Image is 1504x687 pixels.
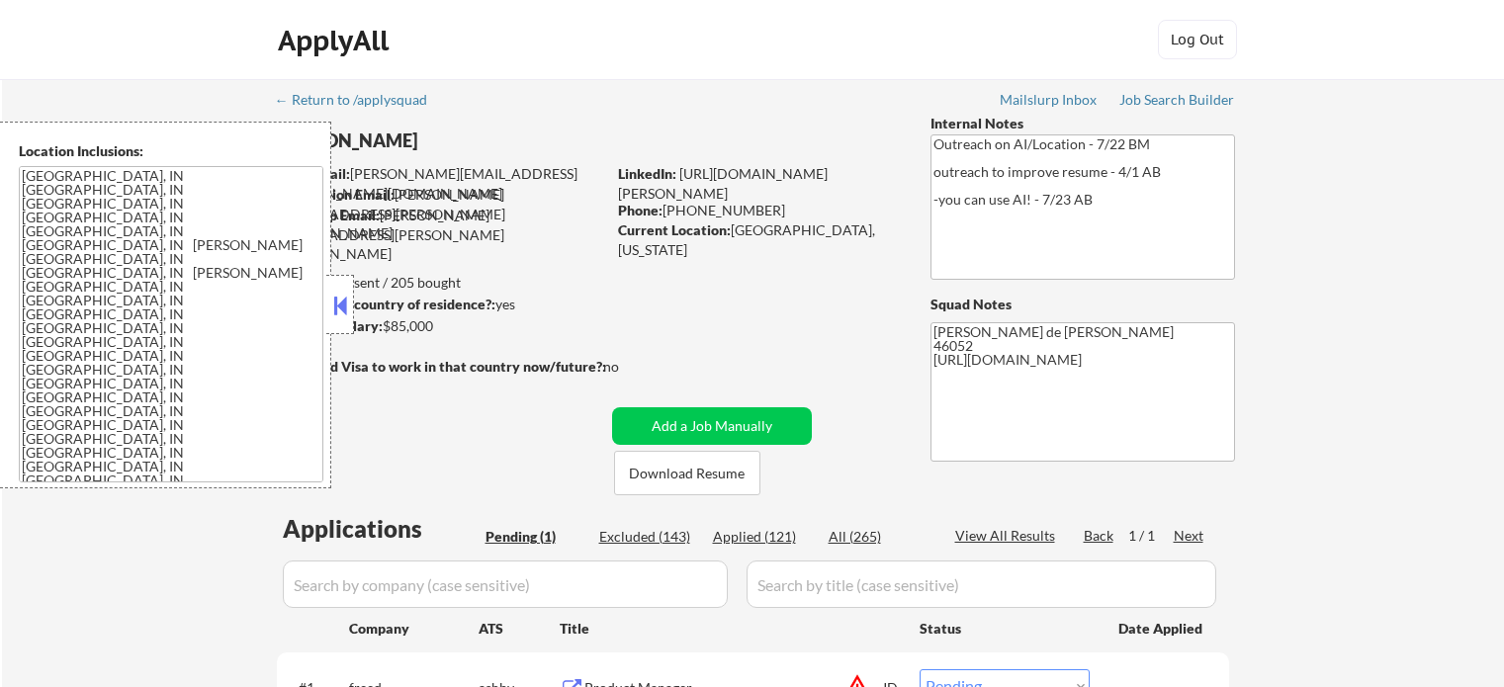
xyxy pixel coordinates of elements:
[275,93,446,107] div: ← Return to /applysquad
[713,527,812,547] div: Applied (121)
[278,185,605,243] div: [PERSON_NAME][EMAIL_ADDRESS][PERSON_NAME][DOMAIN_NAME]
[276,296,495,312] strong: Can work in country of residence?:
[277,206,605,264] div: [PERSON_NAME][EMAIL_ADDRESS][PERSON_NAME][DOMAIN_NAME]
[19,141,323,161] div: Location Inclusions:
[614,451,760,495] button: Download Resume
[277,129,683,153] div: [PERSON_NAME]
[560,619,901,639] div: Title
[1000,93,1099,107] div: Mailslurp Inbox
[1084,526,1115,546] div: Back
[618,165,676,182] strong: LinkedIn:
[278,164,605,203] div: [PERSON_NAME][EMAIL_ADDRESS][PERSON_NAME][DOMAIN_NAME]
[1118,619,1205,639] div: Date Applied
[618,220,898,259] div: [GEOGRAPHIC_DATA], [US_STATE]
[1000,92,1099,112] a: Mailslurp Inbox
[618,201,898,220] div: [PHONE_NUMBER]
[930,114,1235,133] div: Internal Notes
[283,560,728,608] input: Search by company (case sensitive)
[283,517,479,541] div: Applications
[955,526,1061,546] div: View All Results
[486,527,584,547] div: Pending (1)
[278,24,395,57] div: ApplyAll
[618,202,663,218] strong: Phone:
[747,560,1216,608] input: Search by title (case sensitive)
[1119,92,1235,112] a: Job Search Builder
[277,358,606,375] strong: Will need Visa to work in that country now/future?:
[829,527,928,547] div: All (265)
[612,407,812,445] button: Add a Job Manually
[603,357,660,377] div: no
[930,295,1235,314] div: Squad Notes
[1119,93,1235,107] div: Job Search Builder
[276,273,605,293] div: 121 sent / 205 bought
[1158,20,1237,59] button: Log Out
[920,610,1090,645] div: Status
[618,165,828,202] a: [URL][DOMAIN_NAME][PERSON_NAME]
[1128,526,1174,546] div: 1 / 1
[618,221,731,238] strong: Current Location:
[479,619,560,639] div: ATS
[275,92,446,112] a: ← Return to /applysquad
[276,295,599,314] div: yes
[276,316,605,336] div: $85,000
[349,619,479,639] div: Company
[1174,526,1205,546] div: Next
[599,527,698,547] div: Excluded (143)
